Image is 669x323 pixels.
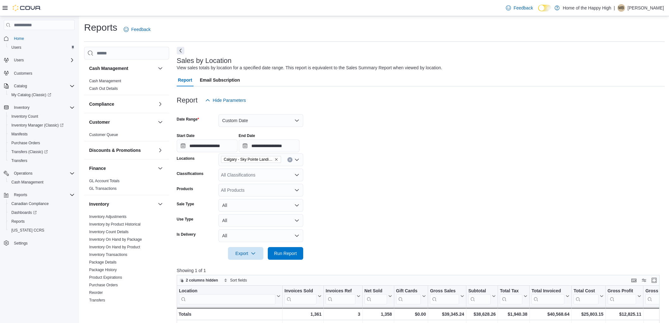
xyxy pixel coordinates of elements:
[13,5,41,11] img: Cova
[11,158,27,163] span: Transfers
[607,288,641,304] button: Gross Profit
[430,288,459,304] div: Gross Sales
[89,65,128,71] h3: Cash Management
[294,188,299,193] button: Open list of options
[179,310,280,318] div: Totals
[9,139,75,147] span: Purchase Orders
[285,288,322,304] button: Invoices Sold
[186,278,218,283] span: 2 columns hidden
[285,288,316,304] div: Invoices Sold
[9,157,75,165] span: Transfers
[89,214,126,219] a: Inventory Adjustments
[9,113,75,120] span: Inventory Count
[89,245,140,249] a: Inventory On Hand by Product
[14,241,28,246] span: Settings
[9,227,75,234] span: Washington CCRS
[9,157,30,165] a: Transfers
[1,68,77,78] button: Customers
[364,288,387,304] div: Net Sold
[6,90,77,99] a: My Catalog (Classic)
[640,276,648,284] button: Display options
[9,121,66,129] a: Inventory Manager (Classic)
[531,288,569,304] button: Total Invoiced
[177,267,665,274] p: Showing 1 of 1
[607,288,636,294] div: Gross Profit
[232,247,260,260] span: Export
[89,290,103,295] span: Reorder
[9,148,75,156] span: Transfers (Classic)
[326,288,355,294] div: Invoices Ref
[6,208,77,217] a: Dashboards
[11,239,75,247] span: Settings
[1,56,77,65] button: Users
[503,2,535,14] a: Feedback
[89,268,117,272] a: Package History
[468,310,496,318] div: $38,628.26
[531,288,564,304] div: Total Invoiced
[89,201,109,207] h3: Inventory
[1,103,77,112] button: Inventory
[574,288,598,304] div: Total Cost
[239,133,255,138] label: End Date
[89,78,121,84] span: Cash Management
[430,310,464,318] div: $39,345.24
[179,288,275,294] div: Location
[177,217,193,222] label: Use Type
[177,186,193,191] label: Products
[6,43,77,52] button: Users
[617,4,625,12] div: Madyson Baerwald
[326,310,360,318] div: 3
[11,104,32,111] button: Inventory
[294,157,299,162] button: Open list of options
[14,36,24,41] span: Home
[6,112,77,121] button: Inventory Count
[177,171,204,176] label: Classifications
[218,214,303,227] button: All
[1,34,77,43] button: Home
[287,157,292,162] button: Clear input
[157,65,164,72] button: Cash Management
[89,283,118,287] a: Purchase Orders
[11,35,27,42] a: Home
[11,140,40,146] span: Purchase Orders
[218,199,303,212] button: All
[430,288,464,304] button: Gross Sales
[274,250,297,257] span: Run Report
[1,190,77,199] button: Reports
[294,172,299,177] button: Open list of options
[14,171,33,176] span: Operations
[89,298,105,302] a: Transfers
[218,114,303,127] button: Custom Date
[9,91,75,99] span: My Catalog (Classic)
[268,247,303,260] button: Run Report
[89,147,155,153] button: Discounts & Promotions
[11,228,44,233] span: [US_STATE] CCRS
[9,148,50,156] a: Transfers (Classic)
[14,58,24,63] span: Users
[89,179,120,183] a: GL Account Totals
[574,310,603,318] div: $25,803.15
[9,200,75,208] span: Canadian Compliance
[11,180,43,185] span: Cash Management
[14,84,27,89] span: Catalog
[9,218,75,225] span: Reports
[89,222,141,227] span: Inventory by Product Historical
[11,210,37,215] span: Dashboards
[11,149,48,154] span: Transfers (Classic)
[9,178,46,186] a: Cash Management
[84,77,169,95] div: Cash Management
[177,117,199,122] label: Date Range
[89,101,114,107] h3: Compliance
[218,229,303,242] button: All
[177,96,198,104] h3: Report
[9,200,51,208] a: Canadian Compliance
[157,100,164,108] button: Compliance
[500,288,522,294] div: Total Tax
[157,200,164,208] button: Inventory
[531,310,569,318] div: $40,568.64
[89,147,141,153] h3: Discounts & Promotions
[221,156,281,163] span: Calgary - Sky Pointe Landing - Fire & Flower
